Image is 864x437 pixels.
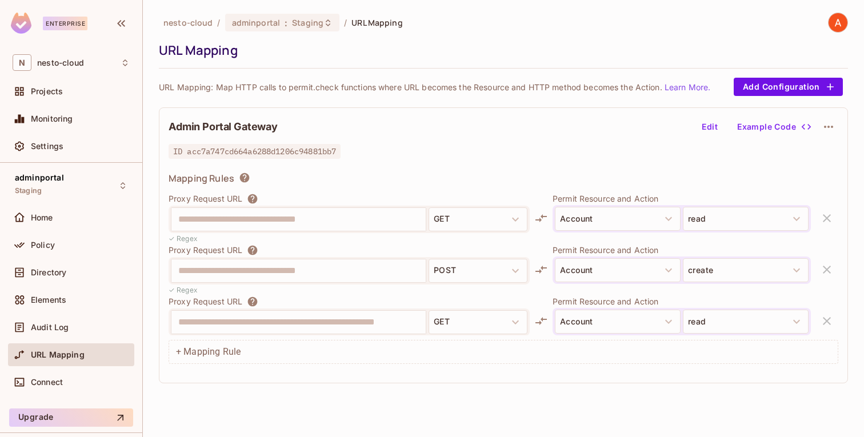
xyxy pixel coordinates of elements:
p: ✓ Regex [169,284,197,295]
button: Add Configuration [734,78,843,96]
h2: Admin Portal Gateway [169,120,278,134]
p: Proxy Request URL [169,296,242,307]
span: Staging [292,17,323,28]
div: Enterprise [43,17,87,30]
span: Elements [31,295,66,304]
span: adminportal [232,17,280,28]
button: GET [429,207,527,231]
p: Proxy Request URL [169,244,242,256]
span: Directory [31,268,66,277]
li: / [344,17,347,28]
button: Account [555,258,681,282]
span: Audit Log [31,323,69,332]
button: GET [429,310,527,334]
p: Proxy Request URL [169,193,242,205]
span: the active workspace [163,17,213,28]
span: N [13,54,31,71]
button: Upgrade [9,408,133,427]
span: ID acc7a747cd664a6288d1206c94881bb7 [169,144,341,159]
button: Example Code [733,118,814,136]
span: URL Mapping [31,350,85,359]
button: Account [555,207,681,231]
img: Adel Ati [829,13,847,32]
span: Home [31,213,53,222]
button: create [683,258,809,282]
span: Projects [31,87,63,96]
span: URL Mapping [351,17,402,28]
p: Permit Resource and Action [553,193,811,204]
li: / [217,17,220,28]
span: Staging [15,186,42,195]
a: Learn More. [665,82,710,92]
button: read [683,310,809,334]
p: ✓ Regex [169,233,197,244]
button: POST [429,259,527,283]
img: SReyMgAAAABJRU5ErkJggg== [11,13,31,34]
p: Permit Resource and Action [553,244,811,255]
button: Edit [691,118,728,136]
span: Policy [31,240,55,250]
span: adminportal [15,173,64,182]
span: Workspace: nesto-cloud [37,58,84,67]
div: URL Mapping [159,42,842,59]
span: : [284,18,288,27]
p: URL Mapping: Map HTTP calls to permit.check functions where URL becomes the Resource and HTTP met... [159,82,710,93]
span: Mapping Rules [169,172,234,185]
span: Monitoring [31,114,73,123]
div: + Mapping Rule [169,340,838,364]
p: Permit Resource and Action [553,296,811,307]
button: read [683,207,809,231]
span: Connect [31,378,63,387]
button: Account [555,310,681,334]
span: Settings [31,142,63,151]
